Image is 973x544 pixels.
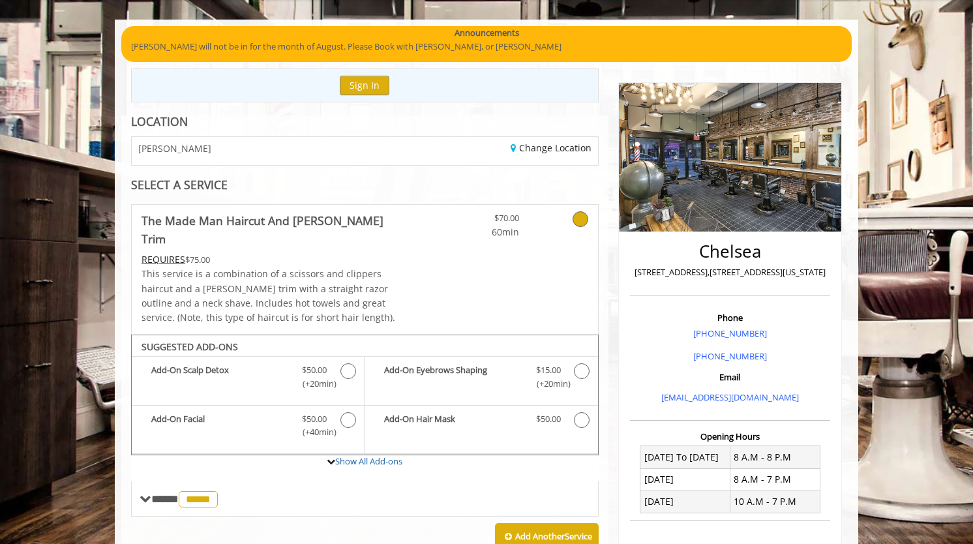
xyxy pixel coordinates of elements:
span: (+20min ) [529,377,567,391]
a: [PHONE_NUMBER] [693,327,767,339]
a: Show All Add-ons [335,455,402,467]
p: [STREET_ADDRESS],[STREET_ADDRESS][US_STATE] [633,265,827,279]
b: Add-On Eyebrows Shaping [384,363,522,391]
a: $70.00 [442,205,519,239]
a: Change Location [511,142,591,154]
div: $75.00 [142,252,404,267]
b: Add-On Hair Mask [384,412,522,428]
span: $50.00 [536,412,561,426]
a: [EMAIL_ADDRESS][DOMAIN_NAME] [661,391,799,403]
b: The Made Man Haircut And [PERSON_NAME] Trim [142,211,404,248]
span: [PERSON_NAME] [138,144,211,153]
b: Add-On Facial [151,412,289,440]
p: This service is a combination of a scissors and clippers haircut and a [PERSON_NAME] trim with a ... [142,267,404,325]
span: $50.00 [302,412,327,426]
h2: Chelsea [633,242,827,261]
b: SUGGESTED ADD-ONS [142,340,238,353]
h3: Phone [633,313,827,322]
label: Add-On Scalp Detox [138,363,357,394]
p: [PERSON_NAME] will not be in for the month of August. Please Book with [PERSON_NAME], or [PERSON_... [131,40,842,53]
td: [DATE] [640,491,730,513]
span: (+20min ) [295,377,334,391]
div: The Made Man Haircut And Beard Trim Add-onS [131,335,599,456]
button: Sign In [340,76,389,95]
td: 8 A.M - 8 P.M [730,446,820,468]
div: SELECT A SERVICE [131,179,599,191]
span: $50.00 [302,363,327,377]
td: 10 A.M - 7 P.M [730,491,820,513]
span: $15.00 [536,363,561,377]
b: Add Another Service [515,530,592,542]
b: LOCATION [131,113,188,129]
label: Add-On Hair Mask [371,412,591,431]
label: Add-On Eyebrows Shaping [371,363,591,394]
b: Announcements [455,26,519,40]
a: [PHONE_NUMBER] [693,350,767,362]
td: 8 A.M - 7 P.M [730,468,820,491]
b: Add-On Scalp Detox [151,363,289,391]
span: This service needs some Advance to be paid before we block your appointment [142,253,185,265]
h3: Opening Hours [630,432,830,441]
td: [DATE] To [DATE] [640,446,730,468]
span: (+40min ) [295,425,334,439]
span: 60min [442,225,519,239]
h3: Email [633,372,827,382]
label: Add-On Facial [138,412,357,443]
td: [DATE] [640,468,730,491]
